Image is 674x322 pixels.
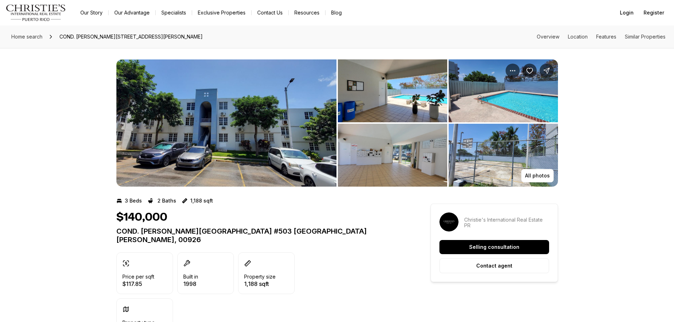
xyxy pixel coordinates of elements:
[506,64,520,78] button: Property options
[190,198,213,204] p: 1,188 sqft
[75,8,108,18] a: Our Story
[449,124,558,187] button: View image gallery
[57,31,206,42] span: COND. [PERSON_NAME][STREET_ADDRESS][PERSON_NAME]
[449,59,558,122] button: View image gallery
[244,281,276,287] p: 1,188 sqft
[540,64,554,78] button: Share Property: COND. ARCOS DE CUPEY #503
[122,281,154,287] p: $117.85
[116,59,336,187] li: 1 of 6
[338,59,558,187] li: 2 of 6
[537,34,559,40] a: Skip to: Overview
[620,10,634,16] span: Login
[644,10,664,16] span: Register
[525,173,550,178] p: All photos
[11,34,42,40] span: Home search
[116,211,167,224] h1: $140,000
[109,8,155,18] a: Our Advantage
[183,281,198,287] p: 1998
[116,59,558,187] div: Listing Photos
[192,8,251,18] a: Exclusive Properties
[439,258,549,273] button: Contact agent
[326,8,347,18] a: Blog
[476,263,512,269] p: Contact agent
[125,198,142,204] p: 3 Beds
[6,4,66,21] img: logo
[157,198,176,204] p: 2 Baths
[116,59,336,187] button: View image gallery
[8,31,45,42] a: Home search
[439,240,549,254] button: Selling consultation
[252,8,288,18] button: Contact Us
[521,169,554,182] button: All photos
[616,6,638,20] button: Login
[537,34,666,40] nav: Page section menu
[639,6,668,20] button: Register
[122,274,154,280] p: Price per sqft
[625,34,666,40] a: Skip to: Similar Properties
[469,244,519,250] p: Selling consultation
[523,64,537,78] button: Save Property: COND. ARCOS DE CUPEY #503
[596,34,616,40] a: Skip to: Features
[338,59,447,122] button: View image gallery
[568,34,588,40] a: Skip to: Location
[116,227,405,244] p: COND. [PERSON_NAME][GEOGRAPHIC_DATA] #503 [GEOGRAPHIC_DATA][PERSON_NAME], 00926
[156,8,192,18] a: Specialists
[183,274,198,280] p: Built in
[464,217,549,228] p: Christie's International Real Estate PR
[338,124,447,187] button: View image gallery
[244,274,276,280] p: Property size
[289,8,325,18] a: Resources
